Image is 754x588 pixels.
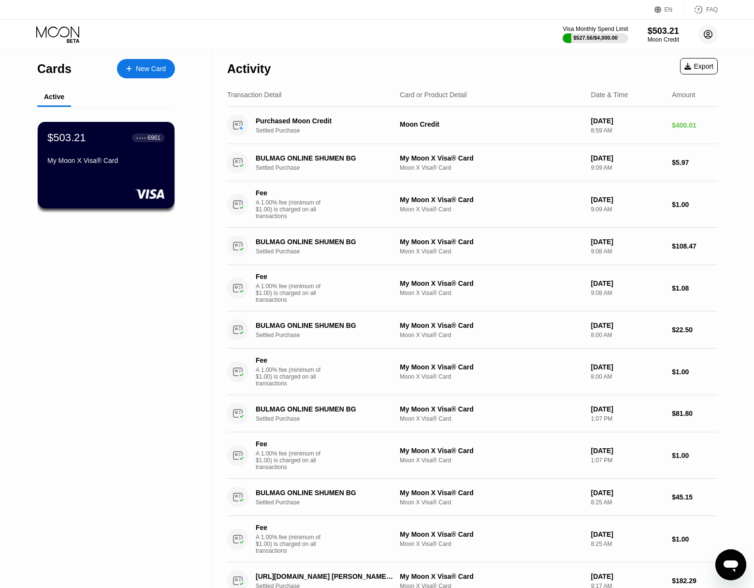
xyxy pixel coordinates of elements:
[256,273,323,280] div: Fee
[648,26,679,43] div: $503.21Moon Credit
[227,107,718,144] div: Purchased Moon CreditSettled PurchaseMoon Credit[DATE]8:59 AM$400.01
[591,164,665,171] div: 9:09 AM
[400,405,583,413] div: My Moon X Visa® Card
[117,59,175,78] div: New Card
[256,322,394,329] div: BULMAG ONLINE SHUMEN BG
[648,26,679,36] div: $503.21
[227,516,718,562] div: FeeA 1.00% fee (minimum of $1.00) is charged on all transactionsMy Moon X Visa® CardMoon X Visa® ...
[256,440,323,448] div: Fee
[256,489,394,497] div: BULMAG ONLINE SHUMEN BG
[227,349,718,395] div: FeeA 1.00% fee (minimum of $1.00) is charged on all transactionsMy Moon X Visa® CardMoon X Visa® ...
[672,284,718,292] div: $1.08
[715,549,746,580] iframe: Button to launch messaging window
[136,136,146,139] div: ● ● ● ●
[591,248,665,255] div: 9:08 AM
[256,356,323,364] div: Fee
[672,368,718,376] div: $1.00
[672,326,718,334] div: $22.50
[256,238,394,246] div: BULMAG ONLINE SHUMEN BG
[563,26,628,32] div: Visa Monthly Spend Limit
[400,489,583,497] div: My Moon X Visa® Card
[591,573,665,580] div: [DATE]
[684,62,713,70] div: Export
[706,6,718,13] div: FAQ
[573,35,618,41] div: $527.56 / $4,000.00
[684,5,718,15] div: FAQ
[400,91,467,99] div: Card or Product Detail
[256,415,404,422] div: Settled Purchase
[256,499,404,506] div: Settled Purchase
[400,196,583,204] div: My Moon X Visa® Card
[400,279,583,287] div: My Moon X Visa® Card
[400,573,583,580] div: My Moon X Visa® Card
[44,93,64,101] div: Active
[672,452,718,459] div: $1.00
[400,154,583,162] div: My Moon X Visa® Card
[400,373,583,380] div: Moon X Visa® Card
[400,530,583,538] div: My Moon X Visa® Card
[591,530,665,538] div: [DATE]
[227,144,718,181] div: BULMAG ONLINE SHUMEN BGSettled PurchaseMy Moon X Visa® CardMoon X Visa® Card[DATE]9:09 AM$5.97
[400,322,583,329] div: My Moon X Visa® Card
[400,499,583,506] div: Moon X Visa® Card
[400,238,583,246] div: My Moon X Visa® Card
[563,26,628,43] div: Visa Monthly Spend Limit$527.56/$4,000.00
[227,432,718,479] div: FeeA 1.00% fee (minimum of $1.00) is charged on all transactionsMy Moon X Visa® CardMoon X Visa® ...
[672,121,718,129] div: $400.01
[672,242,718,250] div: $108.47
[256,573,394,580] div: [URL][DOMAIN_NAME] [PERSON_NAME] BG
[136,65,166,73] div: New Card
[591,154,665,162] div: [DATE]
[591,279,665,287] div: [DATE]
[672,410,718,417] div: $81.80
[227,62,271,76] div: Activity
[672,535,718,543] div: $1.00
[256,405,394,413] div: BULMAG ONLINE SHUMEN BG
[256,189,323,197] div: Fee
[227,479,718,516] div: BULMAG ONLINE SHUMEN BGSettled PurchaseMy Moon X Visa® CardMoon X Visa® Card[DATE]8:25 AM$45.15
[591,363,665,371] div: [DATE]
[227,311,718,349] div: BULMAG ONLINE SHUMEN BGSettled PurchaseMy Moon X Visa® CardMoon X Visa® Card[DATE]8:00 AM$22.50
[400,541,583,547] div: Moon X Visa® Card
[591,499,665,506] div: 8:25 AM
[256,117,394,125] div: Purchased Moon Credit
[47,132,86,144] div: $503.21
[591,457,665,464] div: 1:07 PM
[256,154,394,162] div: BULMAG ONLINE SHUMEN BG
[672,493,718,501] div: $45.15
[256,127,404,134] div: Settled Purchase
[227,265,718,311] div: FeeA 1.00% fee (minimum of $1.00) is charged on all transactionsMy Moon X Visa® CardMoon X Visa® ...
[400,447,583,455] div: My Moon X Visa® Card
[256,199,328,220] div: A 1.00% fee (minimum of $1.00) is charged on all transactions
[400,206,583,213] div: Moon X Visa® Card
[256,367,328,387] div: A 1.00% fee (minimum of $1.00) is charged on all transactions
[400,290,583,296] div: Moon X Visa® Card
[591,196,665,204] div: [DATE]
[47,157,165,164] div: My Moon X Visa® Card
[400,415,583,422] div: Moon X Visa® Card
[591,290,665,296] div: 9:08 AM
[591,117,665,125] div: [DATE]
[38,122,174,208] div: $503.21● ● ● ●6961My Moon X Visa® Card
[400,120,583,128] div: Moon Credit
[400,457,583,464] div: Moon X Visa® Card
[400,363,583,371] div: My Moon X Visa® Card
[591,127,665,134] div: 8:59 AM
[400,248,583,255] div: Moon X Visa® Card
[672,201,718,208] div: $1.00
[591,91,628,99] div: Date & Time
[256,248,404,255] div: Settled Purchase
[591,489,665,497] div: [DATE]
[591,447,665,455] div: [DATE]
[591,206,665,213] div: 9:09 AM
[654,5,684,15] div: EN
[591,238,665,246] div: [DATE]
[591,541,665,547] div: 8:25 AM
[256,164,404,171] div: Settled Purchase
[665,6,673,13] div: EN
[256,332,404,338] div: Settled Purchase
[227,91,281,99] div: Transaction Detail
[591,373,665,380] div: 8:00 AM
[256,283,328,303] div: A 1.00% fee (minimum of $1.00) is charged on all transactions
